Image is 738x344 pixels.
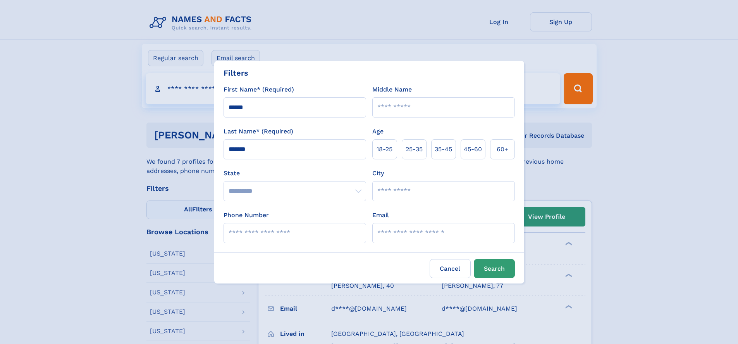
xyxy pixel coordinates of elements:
[372,211,389,220] label: Email
[372,127,384,136] label: Age
[430,259,471,278] label: Cancel
[224,169,366,178] label: State
[464,145,482,154] span: 45‑60
[474,259,515,278] button: Search
[224,127,293,136] label: Last Name* (Required)
[224,211,269,220] label: Phone Number
[224,85,294,94] label: First Name* (Required)
[497,145,508,154] span: 60+
[377,145,392,154] span: 18‑25
[435,145,452,154] span: 35‑45
[224,67,248,79] div: Filters
[406,145,423,154] span: 25‑35
[372,85,412,94] label: Middle Name
[372,169,384,178] label: City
